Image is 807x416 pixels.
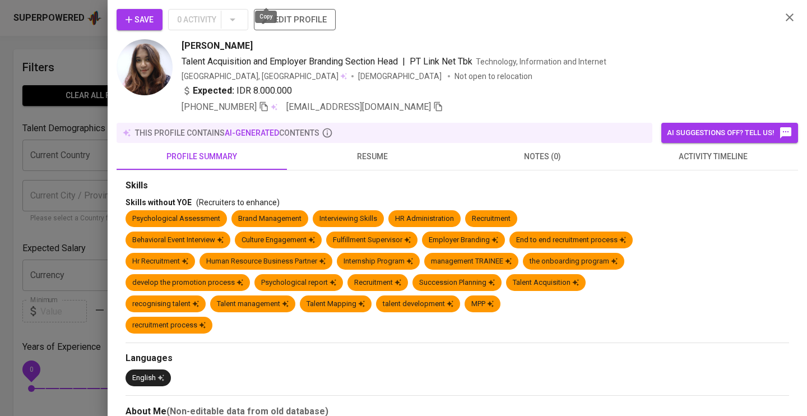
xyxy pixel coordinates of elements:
span: PT Link Net Tbk [410,56,472,67]
div: Succession Planning [419,278,495,288]
p: Not open to relocation [454,71,532,82]
div: Behavioral Event Interview [132,235,224,246]
span: [PHONE_NUMBER] [182,101,257,112]
div: [GEOGRAPHIC_DATA], [GEOGRAPHIC_DATA] [182,71,347,82]
span: profile summary [123,150,280,164]
span: [DEMOGRAPHIC_DATA] [358,71,443,82]
span: AI-generated [225,128,279,137]
div: Internship Program [344,256,413,267]
button: AI suggestions off? Tell us! [661,123,798,143]
span: | [402,55,405,68]
div: Talent Mapping [307,299,365,309]
div: the onboarding program [530,256,618,267]
span: [PERSON_NAME] [182,39,253,53]
div: Brand Management [238,214,302,224]
div: Recruitment [354,278,401,288]
span: Talent Acquisition and Employer Branding Section Head [182,56,398,67]
div: End to end recruitment process [516,235,626,246]
div: Skills [126,179,789,192]
div: recruitment process [132,320,206,331]
div: Recruitment [472,214,511,224]
div: Human Resource Business Partner [206,256,326,267]
button: Save [117,9,163,30]
div: Psychological Assessment [132,214,220,224]
span: activity timeline [634,150,791,164]
span: Save [126,13,154,27]
span: [EMAIL_ADDRESS][DOMAIN_NAME] [286,101,431,112]
div: Interviewing Skills [319,214,377,224]
div: Psychological report [261,278,336,288]
span: edit profile [263,12,327,27]
span: AI suggestions off? Tell us! [667,126,792,140]
div: Talent management [217,299,289,309]
div: Hr Recruitment [132,256,188,267]
b: Expected: [193,84,234,98]
span: (Recruiters to enhance) [196,198,280,207]
div: Fulfillment Supervisor [333,235,411,246]
span: resume [294,150,451,164]
div: English [132,373,164,383]
div: MPP [471,299,494,309]
p: this profile contains contents [135,127,319,138]
div: HR Administration [395,214,454,224]
div: IDR 8.000.000 [182,84,292,98]
span: Skills without YOE [126,198,192,207]
a: edit profile [254,15,336,24]
div: talent development [383,299,453,309]
div: recognising talent [132,299,199,309]
span: Technology, Information and Internet [476,57,606,66]
div: Culture Engagement [242,235,315,246]
img: 112dc86f0f2a97031c8fe96df826a6e7.jfif [117,39,173,95]
div: Talent Acquisition [513,278,579,288]
div: develop the promotion process [132,278,243,288]
span: notes (0) [464,150,621,164]
div: Languages [126,352,789,365]
div: Employer Branding [429,235,498,246]
div: management TRAINEE [431,256,512,267]
button: edit profile [254,9,336,30]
